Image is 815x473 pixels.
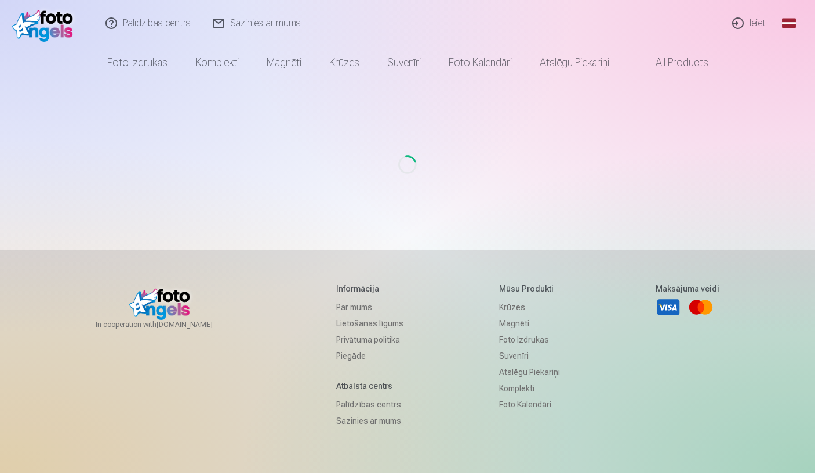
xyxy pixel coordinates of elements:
a: Palīdzības centrs [336,396,403,413]
h5: Informācija [336,283,403,294]
a: All products [623,46,722,79]
a: Par mums [336,299,403,315]
h5: Maksājuma veidi [656,283,719,294]
a: Atslēgu piekariņi [499,364,560,380]
a: Mastercard [688,294,714,320]
a: Foto kalendāri [499,396,560,413]
h5: Atbalsta centrs [336,380,403,392]
a: Komplekti [181,46,253,79]
a: Magnēti [499,315,560,332]
a: Piegāde [336,348,403,364]
img: /fa1 [12,5,79,42]
a: Krūzes [499,299,560,315]
a: Privātuma politika [336,332,403,348]
a: Suvenīri [499,348,560,364]
a: Komplekti [499,380,560,396]
a: Magnēti [253,46,315,79]
span: In cooperation with [96,320,241,329]
a: Lietošanas līgums [336,315,403,332]
a: Foto kalendāri [435,46,526,79]
a: Foto izdrukas [499,332,560,348]
a: Krūzes [315,46,373,79]
a: Sazinies ar mums [336,413,403,429]
a: Atslēgu piekariņi [526,46,623,79]
a: Suvenīri [373,46,435,79]
a: Foto izdrukas [93,46,181,79]
a: Visa [656,294,681,320]
a: [DOMAIN_NAME] [157,320,241,329]
h5: Mūsu produkti [499,283,560,294]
